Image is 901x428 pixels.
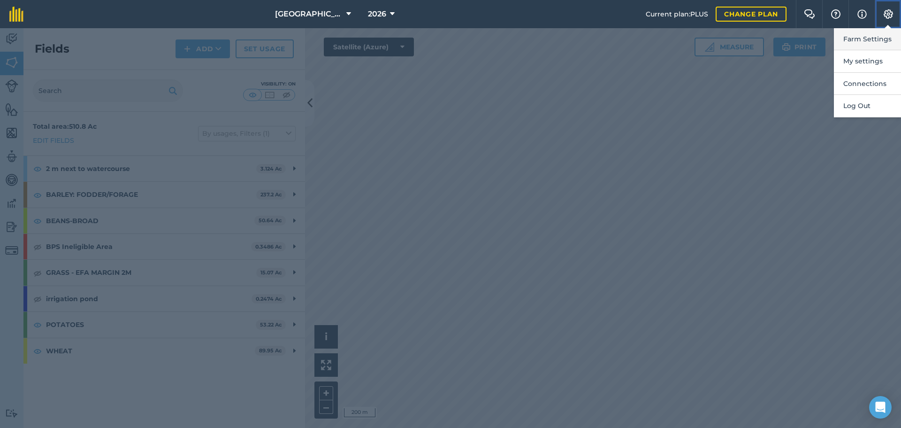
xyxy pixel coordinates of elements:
[834,28,901,50] button: Farm Settings
[804,9,815,19] img: Two speech bubbles overlapping with the left bubble in the forefront
[275,8,343,20] span: [GEOGRAPHIC_DATA]
[716,7,786,22] a: Change plan
[857,8,867,20] img: svg+xml;base64,PHN2ZyB4bWxucz0iaHR0cDovL3d3dy53My5vcmcvMjAwMC9zdmciIHdpZHRoPSIxNyIgaGVpZ2h0PSIxNy...
[834,73,901,95] button: Connections
[646,9,708,19] span: Current plan : PLUS
[834,50,901,72] button: My settings
[368,8,386,20] span: 2026
[869,396,892,419] div: Open Intercom Messenger
[834,95,901,117] button: Log Out
[830,9,841,19] img: A question mark icon
[9,7,23,22] img: fieldmargin Logo
[883,9,894,19] img: A cog icon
